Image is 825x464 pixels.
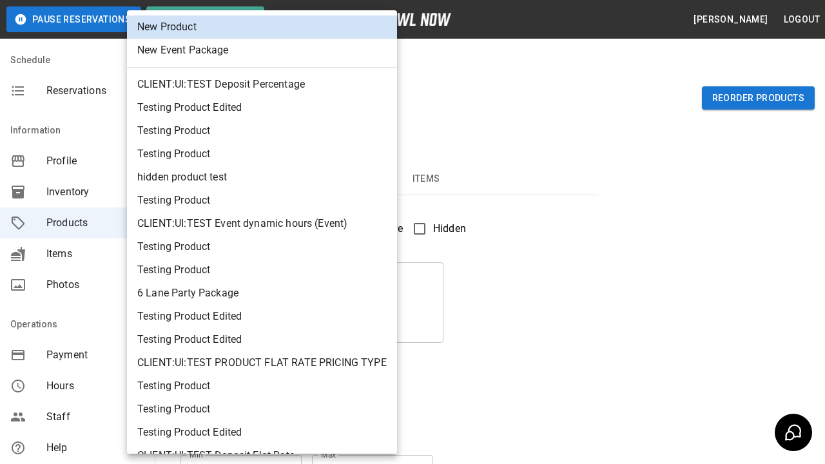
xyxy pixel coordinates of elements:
[127,305,397,328] li: Testing Product Edited
[127,166,397,189] li: hidden product test
[127,212,397,235] li: CLIENT:UI:TEST Event dynamic hours (Event)
[127,73,397,96] li: CLIENT:UI:TEST Deposit Percentage
[127,119,397,142] li: Testing Product
[127,374,397,398] li: Testing Product
[127,15,397,39] li: New Product
[127,189,397,212] li: Testing Product
[127,398,397,421] li: Testing Product
[127,351,397,374] li: CLIENT:UI:TEST PRODUCT FLAT RATE PRICING TYPE
[127,96,397,119] li: Testing Product Edited
[127,421,397,444] li: Testing Product Edited
[127,142,397,166] li: Testing Product
[127,328,397,351] li: Testing Product Edited
[127,282,397,305] li: 6 Lane Party Package
[127,39,397,62] li: New Event Package
[127,235,397,258] li: Testing Product
[127,258,397,282] li: Testing Product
